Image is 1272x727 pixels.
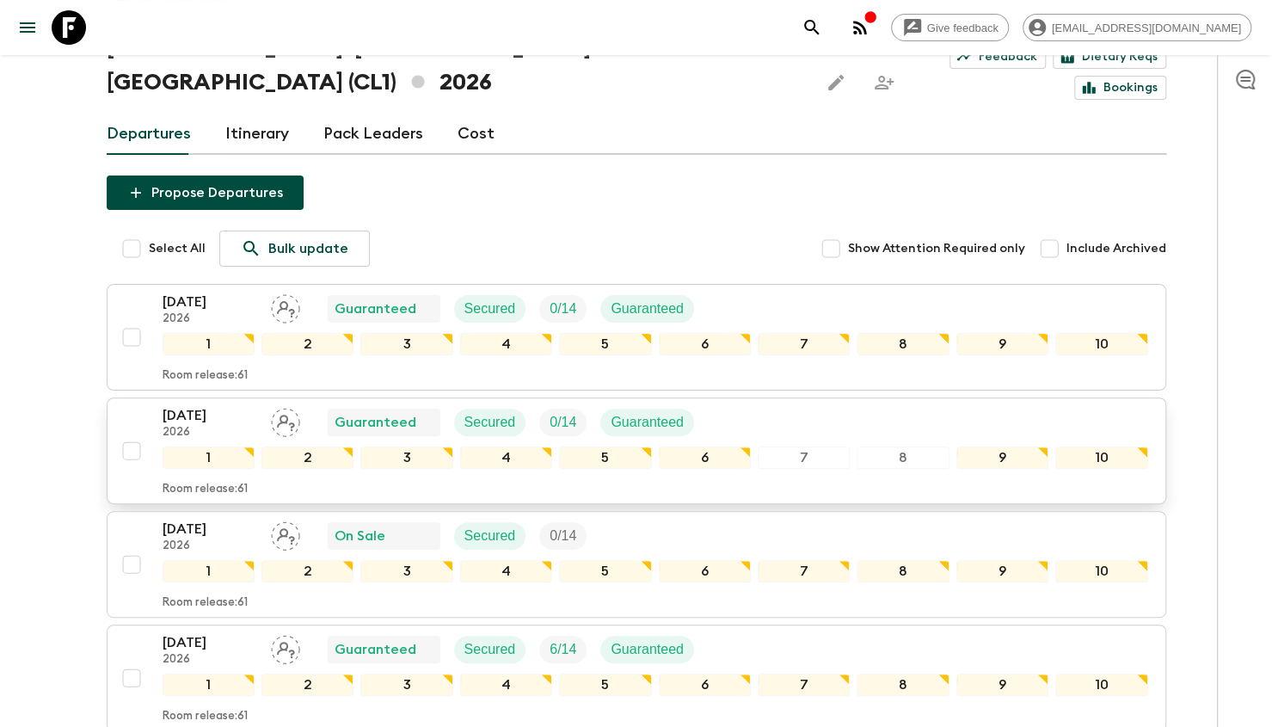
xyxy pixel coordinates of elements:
[163,653,257,667] p: 2026
[335,299,416,319] p: Guaranteed
[163,674,255,696] div: 1
[956,333,1048,355] div: 9
[335,639,416,660] p: Guaranteed
[460,674,552,696] div: 4
[539,636,587,663] div: Trip Fill
[956,447,1048,469] div: 9
[848,240,1025,257] span: Show Attention Required only
[1066,240,1166,257] span: Include Archived
[464,526,516,546] p: Secured
[360,333,452,355] div: 3
[360,560,452,582] div: 3
[163,369,248,383] p: Room release: 61
[460,560,552,582] div: 4
[107,31,805,100] h1: [GEOGRAPHIC_DATA]: [GEOGRAPHIC_DATA] to [GEOGRAPHIC_DATA] (CL1) 2026
[550,526,576,546] p: 0 / 14
[335,526,385,546] p: On Sale
[611,299,684,319] p: Guaranteed
[261,560,353,582] div: 2
[219,231,370,267] a: Bulk update
[795,10,829,45] button: search adventures
[559,333,651,355] div: 5
[559,560,651,582] div: 5
[857,560,949,582] div: 8
[335,412,416,433] p: Guaranteed
[107,284,1166,391] button: [DATE]2026Assign pack leaderGuaranteedSecuredTrip FillGuaranteed12345678910Room release:61
[271,640,300,654] span: Assign pack leader
[949,45,1046,69] a: Feedback
[107,511,1166,618] button: [DATE]2026Assign pack leaderOn SaleSecuredTrip Fill12345678910Room release:61
[163,596,248,610] p: Room release: 61
[1055,560,1147,582] div: 10
[163,519,257,539] p: [DATE]
[1023,14,1251,41] div: [EMAIL_ADDRESS][DOMAIN_NAME]
[163,333,255,355] div: 1
[956,560,1048,582] div: 9
[268,238,348,259] p: Bulk update
[454,636,526,663] div: Secured
[559,447,651,469] div: 5
[460,333,552,355] div: 4
[454,295,526,323] div: Secured
[539,522,587,550] div: Trip Fill
[1055,674,1147,696] div: 10
[454,409,526,436] div: Secured
[225,114,289,155] a: Itinerary
[918,22,1008,34] span: Give feedback
[611,412,684,433] p: Guaranteed
[271,299,300,313] span: Assign pack leader
[163,405,257,426] p: [DATE]
[758,560,850,582] div: 7
[1055,333,1147,355] div: 10
[261,333,353,355] div: 2
[360,447,452,469] div: 3
[163,483,248,496] p: Room release: 61
[539,295,587,323] div: Trip Fill
[464,412,516,433] p: Secured
[460,447,552,469] div: 4
[857,333,949,355] div: 8
[1053,45,1166,69] a: Dietary Reqs
[659,333,751,355] div: 6
[1074,76,1166,100] a: Bookings
[163,426,257,440] p: 2026
[149,240,206,257] span: Select All
[10,10,45,45] button: menu
[163,560,255,582] div: 1
[323,114,423,155] a: Pack Leaders
[163,632,257,653] p: [DATE]
[559,674,651,696] div: 5
[261,674,353,696] div: 2
[1042,22,1250,34] span: [EMAIL_ADDRESS][DOMAIN_NAME]
[163,447,255,469] div: 1
[261,447,353,469] div: 2
[819,65,853,100] button: Edit this itinerary
[1055,447,1147,469] div: 10
[758,447,850,469] div: 7
[163,710,248,724] p: Room release: 61
[956,674,1048,696] div: 9
[464,639,516,660] p: Secured
[758,674,850,696] div: 7
[107,397,1166,504] button: [DATE]2026Assign pack leaderGuaranteedSecuredTrip FillGuaranteed12345678910Room release:61
[163,539,257,553] p: 2026
[857,674,949,696] div: 8
[550,299,576,319] p: 0 / 14
[891,14,1009,41] a: Give feedback
[539,409,587,436] div: Trip Fill
[163,312,257,326] p: 2026
[550,639,576,660] p: 6 / 14
[867,65,901,100] span: Share this itinerary
[458,114,495,155] a: Cost
[271,527,300,540] span: Assign pack leader
[659,560,751,582] div: 6
[454,522,526,550] div: Secured
[163,292,257,312] p: [DATE]
[107,114,191,155] a: Departures
[464,299,516,319] p: Secured
[659,447,751,469] div: 6
[107,176,304,210] button: Propose Departures
[360,674,452,696] div: 3
[857,447,949,469] div: 8
[271,413,300,427] span: Assign pack leader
